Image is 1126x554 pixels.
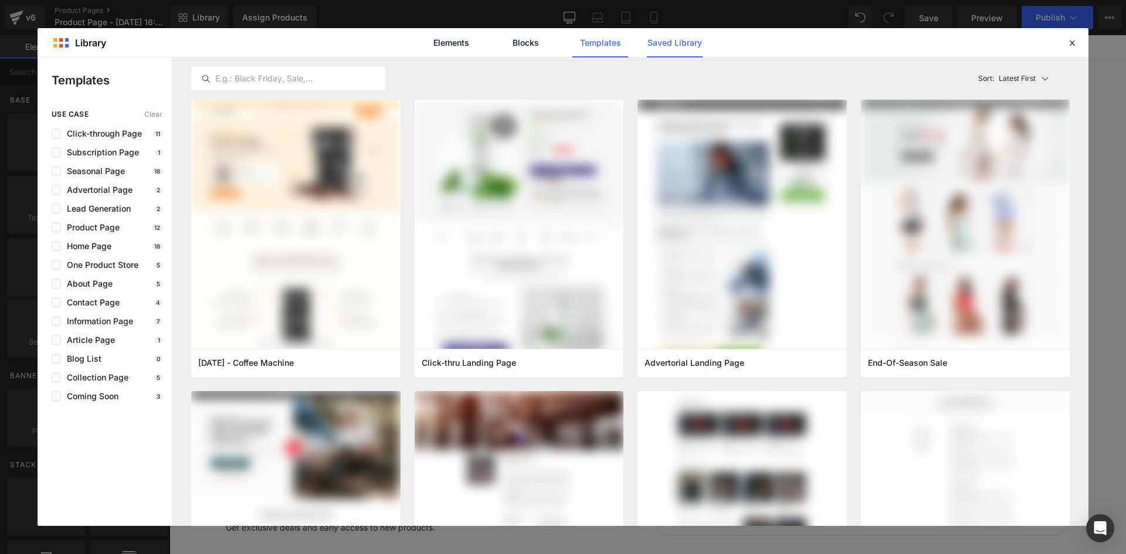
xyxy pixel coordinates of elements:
[572,28,628,57] a: Templates
[154,355,162,362] p: 0
[422,358,516,368] span: Click-thru Landing Page
[52,72,172,89] p: Templates
[52,110,89,118] span: use case
[875,32,901,57] button: Abrir carrito Total de artículos en el carrito: 0
[141,38,175,51] span: Catálogo
[152,224,162,231] p: 12
[144,110,162,118] span: Clear
[368,282,474,305] a: Explore Blocks
[279,9,678,16] p: Welcome to our store
[154,393,162,400] p: 3
[348,97,632,111] span: and use this template to present it on live store
[61,129,142,138] span: Click-through Page
[152,168,162,175] p: 18
[56,37,97,52] span: Corevida
[487,99,822,113] label: Quantity
[61,279,113,288] span: About Page
[103,25,135,64] a: Inicio
[645,358,744,368] span: Advertorial Landing Page
[825,32,850,57] button: Abrir búsqueda
[423,28,479,57] a: Elements
[498,28,554,57] a: Blocks
[484,467,901,500] input: Dirección de correo electrónico
[155,149,162,156] p: 1
[155,337,162,344] p: 1
[192,72,385,86] input: E.g.: Black Friday, Sale,...
[61,242,111,251] span: Home Page
[154,318,162,325] p: 7
[56,32,97,57] a: Corevida
[999,73,1036,84] p: Latest First
[978,74,994,83] span: Sort:
[61,148,139,157] span: Subscription Page
[61,373,128,382] span: Collection Page
[56,486,320,499] p: Get exclusive deals and early access to new products.
[152,243,162,250] p: 18
[61,298,120,307] span: Contact Page
[153,130,162,137] p: 11
[61,317,133,326] span: Information Page
[483,282,589,305] a: Add Single Section
[187,38,222,51] span: Contacto
[61,335,115,345] span: Article Page
[181,25,228,64] a: Contacto
[631,151,678,161] span: Add To Cart
[617,141,692,172] button: Add To Cart
[61,223,120,232] span: Product Page
[56,468,473,482] h2: Join our email list
[154,261,162,268] p: 5
[61,166,125,176] span: Seasonal Page
[145,315,812,323] p: or Drag & Drop elements from left sidebar
[154,186,162,193] p: 2
[154,374,162,381] p: 5
[849,32,875,57] button: Abrir menú de cuenta
[348,98,425,110] span: Assign a product
[61,260,138,270] span: One Product Store
[873,473,895,495] button: Registrarse
[974,67,1070,90] button: Latest FirstSort:Latest First
[154,205,162,212] p: 2
[61,354,101,363] span: Blog List
[61,392,118,401] span: Coming Soon
[109,38,129,51] span: Inicio
[1086,514,1114,542] div: Open Intercom Messenger
[61,204,131,213] span: Lead Generation
[135,25,181,64] a: Catálogo
[198,358,294,368] span: Thanksgiving - Coffee Machine
[154,299,162,306] p: 4
[647,28,703,57] a: Saved Library
[868,358,947,368] span: End-Of-Season Sale
[154,280,162,287] p: 5
[61,185,133,195] span: Advertorial Page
